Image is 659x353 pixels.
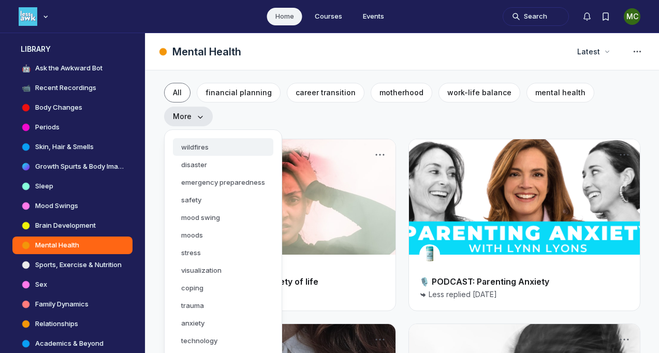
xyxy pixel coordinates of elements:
[617,148,632,162] button: Post actions
[419,249,440,260] a: View user profile
[12,79,133,97] a: 📹Recent Recordings
[35,201,78,211] h4: Mood Swings
[35,142,94,152] h4: Skin, Hair & Smells
[173,88,182,97] span: All
[355,8,392,25] a: Events
[578,7,596,26] button: Notifications
[371,83,432,102] button: motherhood
[35,260,122,270] h4: Sports, Exercise & Nutrition
[35,299,89,310] h4: Family Dynamics
[373,148,387,162] button: Post actions
[173,226,273,244] button: moods
[535,88,585,97] span: mental health
[12,217,133,234] a: Brain Development
[172,45,241,59] h1: Mental Health
[35,240,79,251] h4: Mental Health
[624,8,640,25] div: MC
[624,8,640,25] button: User menu options
[12,178,133,195] a: Sleep
[379,88,423,97] span: motherhood
[21,63,31,73] span: 🤖
[628,42,647,61] button: Space settings
[596,7,615,26] button: Bookmarks
[447,88,511,97] span: work-life balance
[173,191,273,209] button: safety
[12,276,133,293] a: Sex
[438,83,520,102] button: work-life balance
[173,244,273,261] button: stress
[571,42,616,61] button: Latest
[35,102,82,113] h4: Body Changes
[35,122,60,133] h4: Periods
[526,83,594,102] button: mental health
[306,8,350,25] a: Courses
[419,276,549,287] a: 🎙️ PODCAST: Parenting Anxiety
[173,261,273,279] button: visualization
[631,46,643,58] svg: Space settings
[173,111,204,122] span: More
[12,237,133,254] a: Mental Health
[12,256,133,274] a: Sports, Exercise & Nutrition
[35,63,102,73] h4: Ask the Awkward Bot
[173,297,273,314] button: trauma
[296,88,356,97] span: career transition
[373,332,387,347] button: Post actions
[35,220,96,231] h4: Brain Development
[35,319,78,329] h4: Relationships
[21,44,51,54] h3: LIBRARY
[173,173,273,191] button: emergency preparedness
[173,314,273,332] button: anxiety
[35,181,53,192] h4: Sleep
[19,7,37,26] img: Less Awkward Hub logo
[12,335,133,352] a: Academics & Beyond
[19,6,51,27] button: Less Awkward Hub logo
[12,119,133,136] a: Periods
[577,47,600,57] span: Latest
[12,99,133,116] a: Body Changes
[267,8,302,25] a: Home
[12,197,133,215] a: Mood Swings
[12,158,133,175] a: Growth Spurts & Body Image
[503,7,569,26] button: Search
[145,33,659,70] header: Page Header
[12,41,133,57] button: LIBRARYCollapse space
[173,209,273,226] button: mood swing
[173,156,273,173] button: disaster
[164,83,191,102] button: All
[164,107,213,126] button: More
[35,280,47,290] h4: Sex
[473,289,497,300] span: [DATE]
[35,339,104,349] h4: Academics & Beyond
[12,296,133,313] a: Family Dynamics
[35,161,124,172] h4: Growth Spurts & Body Image
[617,332,632,347] button: Post actions
[173,279,273,297] button: coping
[419,289,497,299] a: Less replied[DATE]
[287,83,364,102] button: career transition
[35,83,96,93] h4: Recent Recordings
[197,83,281,102] button: financial planning
[21,83,31,93] span: 📹
[173,138,273,156] button: wildfires
[429,289,471,300] span: Less replied
[173,332,273,349] button: technology
[12,315,133,333] a: Relationships
[12,60,133,77] a: 🤖Ask the Awkward Bot
[206,88,272,97] span: financial planning
[12,138,133,156] a: Skin, Hair & Smells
